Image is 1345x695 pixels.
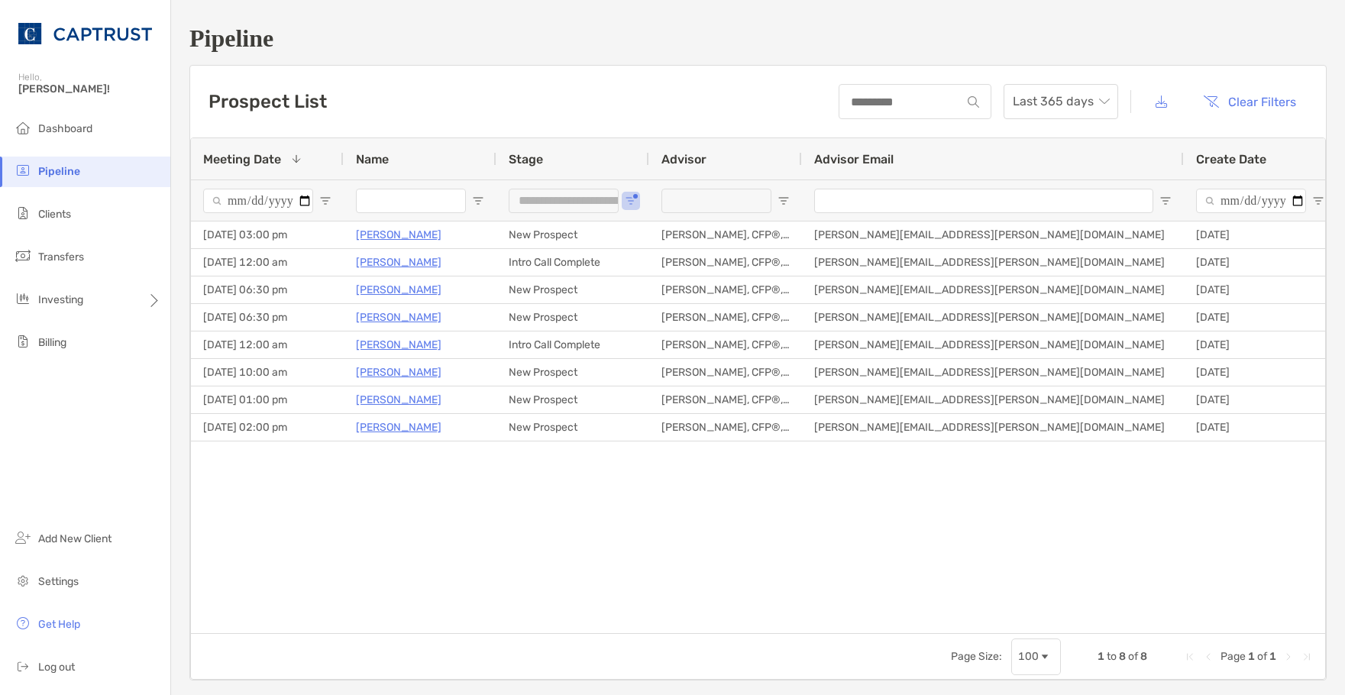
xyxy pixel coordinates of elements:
div: [PERSON_NAME], CFP®, CDFA® [649,304,802,331]
div: [PERSON_NAME], CFP®, CDFA® [649,221,802,248]
a: [PERSON_NAME] [356,418,441,437]
button: Open Filter Menu [1312,195,1324,207]
div: New Prospect [496,414,649,441]
div: Next Page [1282,651,1295,663]
span: Stage [509,152,543,166]
span: [PERSON_NAME]! [18,82,161,95]
span: 1 [1248,650,1255,663]
div: New Prospect [496,304,649,331]
div: [PERSON_NAME], CFP®, CDFA® [649,249,802,276]
div: Intro Call Complete [496,249,649,276]
img: transfers icon [14,247,32,265]
div: [PERSON_NAME][EMAIL_ADDRESS][PERSON_NAME][DOMAIN_NAME] [802,386,1184,413]
div: 100 [1018,650,1039,663]
span: to [1107,650,1117,663]
div: [DATE] 12:00 am [191,331,344,358]
span: Transfers [38,251,84,263]
div: New Prospect [496,221,649,248]
p: [PERSON_NAME] [356,280,441,299]
img: pipeline icon [14,161,32,179]
button: Clear Filters [1191,85,1308,118]
span: Meeting Date [203,152,281,166]
span: Last 365 days [1013,85,1109,118]
div: Page Size: [951,650,1002,663]
div: [DATE] 12:00 am [191,249,344,276]
span: of [1257,650,1267,663]
div: [PERSON_NAME], CFP®, CDFA® [649,276,802,303]
span: Clients [38,208,71,221]
button: Open Filter Menu [472,195,484,207]
img: dashboard icon [14,118,32,137]
div: First Page [1184,651,1196,663]
img: settings icon [14,571,32,590]
div: [PERSON_NAME][EMAIL_ADDRESS][PERSON_NAME][DOMAIN_NAME] [802,304,1184,331]
img: investing icon [14,289,32,308]
div: [PERSON_NAME][EMAIL_ADDRESS][PERSON_NAME][DOMAIN_NAME] [802,331,1184,358]
button: Open Filter Menu [625,195,637,207]
div: Last Page [1301,651,1313,663]
div: Intro Call Complete [496,331,649,358]
span: of [1128,650,1138,663]
div: [DATE] [1184,386,1337,413]
button: Open Filter Menu [778,195,790,207]
div: [PERSON_NAME][EMAIL_ADDRESS][PERSON_NAME][DOMAIN_NAME] [802,414,1184,441]
span: Pipeline [38,165,80,178]
div: [DATE] 06:30 pm [191,304,344,331]
span: 8 [1119,650,1126,663]
img: CAPTRUST Logo [18,6,152,61]
div: [DATE] [1184,414,1337,441]
input: Advisor Email Filter Input [814,189,1153,213]
div: [PERSON_NAME], CFP®, CDFA® [649,414,802,441]
img: input icon [968,96,979,108]
div: [PERSON_NAME][EMAIL_ADDRESS][PERSON_NAME][DOMAIN_NAME] [802,359,1184,386]
div: New Prospect [496,386,649,413]
span: Log out [38,661,75,674]
button: Open Filter Menu [319,195,331,207]
input: Meeting Date Filter Input [203,189,313,213]
a: [PERSON_NAME] [356,390,441,409]
p: [PERSON_NAME] [356,335,441,354]
span: 1 [1098,650,1104,663]
div: [DATE] 01:00 pm [191,386,344,413]
div: Previous Page [1202,651,1214,663]
div: [DATE] 03:00 pm [191,221,344,248]
div: [DATE] 02:00 pm [191,414,344,441]
span: Page [1221,650,1246,663]
a: [PERSON_NAME] [356,363,441,382]
span: Investing [38,293,83,306]
input: Create Date Filter Input [1196,189,1306,213]
span: Billing [38,336,66,349]
a: [PERSON_NAME] [356,308,441,327]
div: [PERSON_NAME], CFP®, CDFA® [649,359,802,386]
div: Page Size [1011,638,1061,675]
img: billing icon [14,332,32,351]
img: clients icon [14,204,32,222]
a: [PERSON_NAME] [356,253,441,272]
div: New Prospect [496,359,649,386]
div: [DATE] [1184,304,1337,331]
span: Name [356,152,389,166]
span: 1 [1269,650,1276,663]
span: 8 [1140,650,1147,663]
img: get-help icon [14,614,32,632]
h3: Prospect List [209,91,327,112]
span: Dashboard [38,122,92,135]
div: [DATE] [1184,221,1337,248]
span: Add New Client [38,532,112,545]
a: [PERSON_NAME] [356,225,441,244]
span: Advisor Email [814,152,894,166]
span: Create Date [1196,152,1266,166]
span: Settings [38,575,79,588]
div: [DATE] [1184,249,1337,276]
div: [PERSON_NAME][EMAIL_ADDRESS][PERSON_NAME][DOMAIN_NAME] [802,221,1184,248]
button: Open Filter Menu [1159,195,1172,207]
img: logout icon [14,657,32,675]
div: [PERSON_NAME][EMAIL_ADDRESS][PERSON_NAME][DOMAIN_NAME] [802,249,1184,276]
div: [DATE] 10:00 am [191,359,344,386]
